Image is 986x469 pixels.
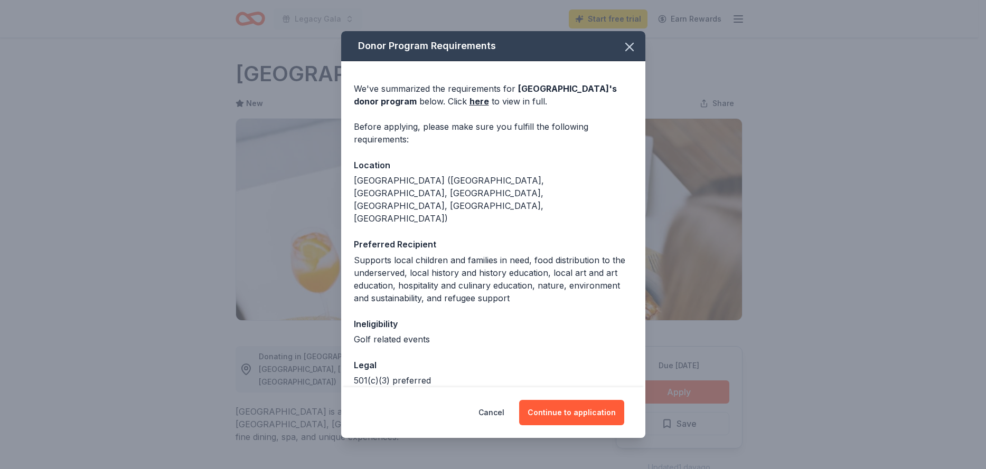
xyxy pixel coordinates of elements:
[354,237,633,251] div: Preferred Recipient
[354,254,633,304] div: Supports local children and families in need, food distribution to the underserved, local history...
[354,374,633,387] div: 501(c)(3) preferred
[354,158,633,172] div: Location
[478,400,504,425] button: Cancel
[354,82,633,108] div: We've summarized the requirements for below. Click to view in full.
[354,174,633,225] div: [GEOGRAPHIC_DATA] ([GEOGRAPHIC_DATA], [GEOGRAPHIC_DATA], [GEOGRAPHIC_DATA], [GEOGRAPHIC_DATA], [G...
[341,31,645,61] div: Donor Program Requirements
[519,400,624,425] button: Continue to application
[354,120,633,146] div: Before applying, please make sure you fulfill the following requirements:
[354,317,633,331] div: Ineligibility
[354,358,633,372] div: Legal
[469,95,489,108] a: here
[354,333,633,346] div: Golf related events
